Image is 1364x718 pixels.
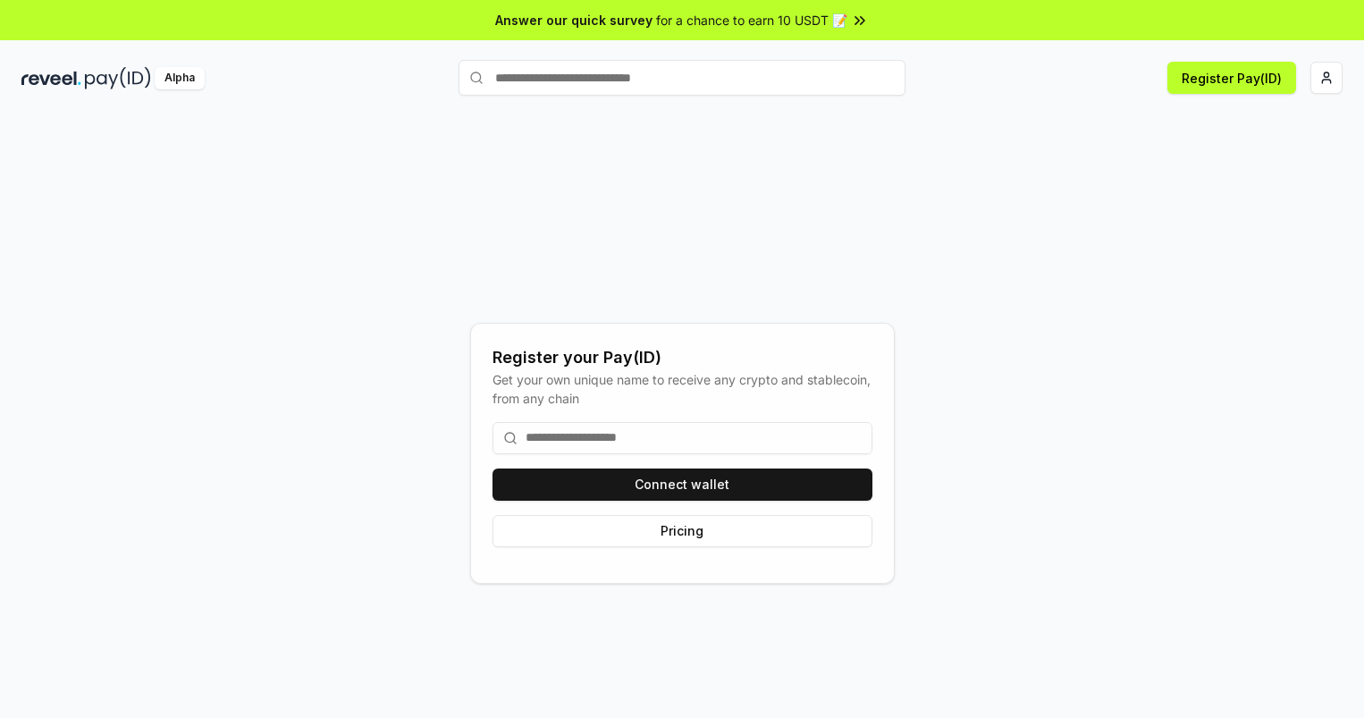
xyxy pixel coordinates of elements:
div: Register your Pay(ID) [493,345,872,370]
img: reveel_dark [21,67,81,89]
button: Pricing [493,515,872,547]
div: Alpha [155,67,205,89]
button: Register Pay(ID) [1167,62,1296,94]
div: Get your own unique name to receive any crypto and stablecoin, from any chain [493,370,872,408]
span: for a chance to earn 10 USDT 📝 [656,11,847,30]
img: pay_id [85,67,151,89]
span: Answer our quick survey [495,11,653,30]
button: Connect wallet [493,469,872,501]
